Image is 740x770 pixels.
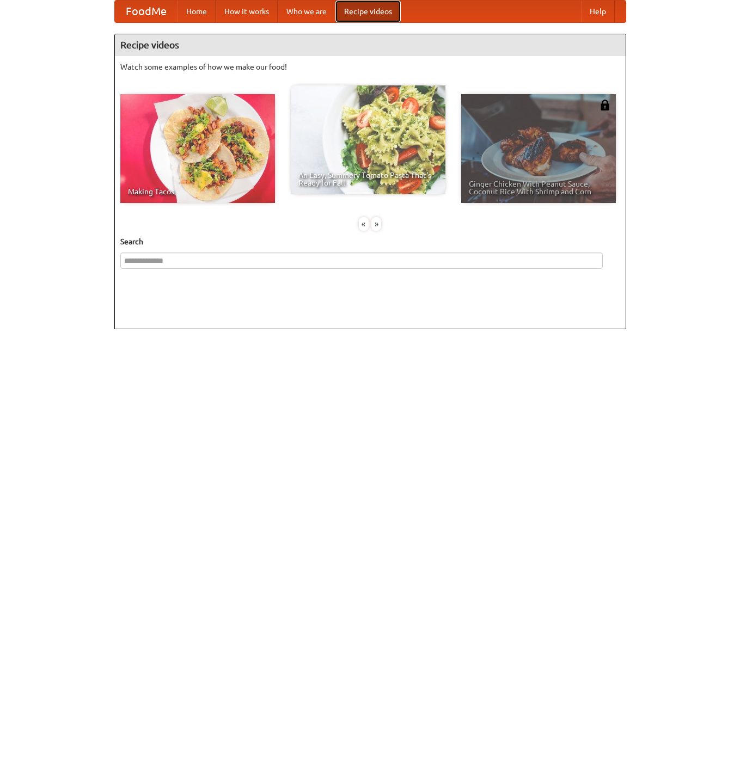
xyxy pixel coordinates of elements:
div: « [359,217,369,231]
a: An Easy, Summery Tomato Pasta That's Ready for Fall [291,85,445,194]
a: FoodMe [115,1,178,22]
a: Recipe videos [335,1,401,22]
div: » [371,217,381,231]
img: 483408.png [600,100,610,110]
span: Making Tacos [128,188,267,195]
p: Watch some examples of how we make our food! [120,61,620,72]
a: Home [178,1,216,22]
h4: Recipe videos [115,34,626,56]
span: An Easy, Summery Tomato Pasta That's Ready for Fall [298,171,438,187]
a: Help [581,1,615,22]
a: Who we are [278,1,335,22]
h5: Search [120,236,620,247]
a: Making Tacos [120,94,275,203]
a: How it works [216,1,278,22]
